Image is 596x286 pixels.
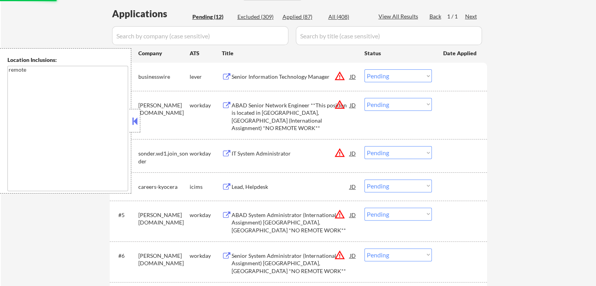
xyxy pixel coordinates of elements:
div: Applied (87) [283,13,322,21]
div: Title [222,49,357,57]
div: Company [138,49,190,57]
div: Senior System Administrator (International Assignment) [GEOGRAPHIC_DATA], [GEOGRAPHIC_DATA] *NO R... [232,252,350,275]
div: Date Applied [443,49,478,57]
div: workday [190,150,222,157]
div: workday [190,252,222,260]
div: workday [190,101,222,109]
div: Location Inclusions: [7,56,128,64]
div: ATS [190,49,222,57]
div: JD [349,248,357,262]
div: [PERSON_NAME][DOMAIN_NAME] [138,101,190,117]
button: warning_amber [334,209,345,220]
div: ABAD System Administrator (International Assignment) [GEOGRAPHIC_DATA], [GEOGRAPHIC_DATA] *NO REM... [232,211,350,234]
div: JD [349,146,357,160]
div: lever [190,73,222,81]
div: All (408) [328,13,368,21]
div: Back [429,13,442,20]
div: JD [349,98,357,112]
button: warning_amber [334,250,345,261]
div: #5 [118,211,132,219]
div: icims [190,183,222,191]
div: JD [349,179,357,194]
div: careers-kyocera [138,183,190,191]
div: Applications [112,9,190,18]
div: workday [190,211,222,219]
button: warning_amber [334,71,345,81]
div: Next [465,13,478,20]
div: Excluded (309) [237,13,277,21]
div: View All Results [379,13,420,20]
input: Search by title (case sensitive) [296,26,482,45]
div: #6 [118,252,132,260]
div: JD [349,208,357,222]
input: Search by company (case sensitive) [112,26,288,45]
div: JD [349,69,357,83]
div: ABAD Senior Network Engineer **This position is located in [GEOGRAPHIC_DATA], [GEOGRAPHIC_DATA] (... [232,101,350,132]
div: Pending (12) [192,13,232,21]
button: warning_amber [334,99,345,110]
div: Senior Information Technology Manager [232,73,350,81]
div: 1 / 1 [447,13,465,20]
button: warning_amber [334,147,345,158]
div: IT System Administrator [232,150,350,157]
div: businesswire [138,73,190,81]
div: sonder.wd1.join_sonder [138,150,190,165]
div: Lead, Helpdesk [232,183,350,191]
div: Status [364,46,432,60]
div: [PERSON_NAME][DOMAIN_NAME] [138,252,190,267]
div: [PERSON_NAME][DOMAIN_NAME] [138,211,190,226]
